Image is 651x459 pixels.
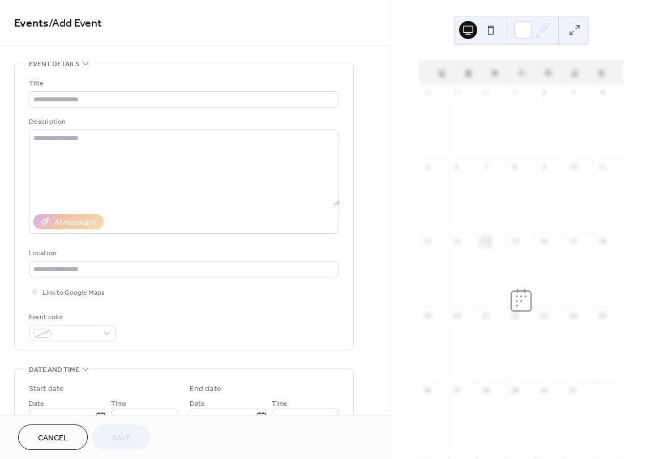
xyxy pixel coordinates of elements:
[428,61,455,84] div: 일
[539,385,549,395] div: 30
[598,162,607,172] div: 11
[568,162,578,172] div: 10
[452,311,461,321] div: 20
[452,162,461,172] div: 6
[481,385,491,395] div: 28
[510,311,520,321] div: 22
[29,58,79,70] span: Event details
[29,364,79,376] span: Date and time
[539,162,549,172] div: 9
[423,311,432,321] div: 19
[598,385,607,395] div: 1
[190,398,205,410] span: Date
[598,88,607,98] div: 4
[452,385,461,395] div: 27
[481,88,491,98] div: 30
[423,162,432,172] div: 5
[455,61,481,84] div: 월
[452,88,461,98] div: 29
[510,88,520,98] div: 1
[568,311,578,321] div: 24
[111,398,127,410] span: Time
[38,432,68,444] span: Cancel
[508,61,534,84] div: 수
[14,12,49,35] a: Events
[561,61,588,84] div: 금
[29,78,337,89] div: Title
[598,237,607,247] div: 18
[29,247,337,259] div: Location
[539,88,549,98] div: 2
[18,424,88,450] button: Cancel
[510,237,520,247] div: 15
[568,237,578,247] div: 17
[568,88,578,98] div: 3
[481,237,491,247] div: 14
[423,88,432,98] div: 28
[588,61,614,84] div: 토
[481,61,508,84] div: 화
[510,385,520,395] div: 29
[29,398,44,410] span: Date
[539,311,549,321] div: 23
[568,385,578,395] div: 31
[29,383,64,395] div: Start date
[49,12,102,35] span: / Add Event
[29,116,337,128] div: Description
[539,237,549,247] div: 16
[481,162,491,172] div: 7
[190,383,221,395] div: End date
[510,162,520,172] div: 8
[534,61,561,84] div: 목
[452,237,461,247] div: 13
[423,385,432,395] div: 26
[42,287,105,299] span: Link to Google Maps
[29,311,114,323] div: Event color
[272,398,288,410] span: Time
[481,311,491,321] div: 21
[598,311,607,321] div: 25
[423,237,432,247] div: 12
